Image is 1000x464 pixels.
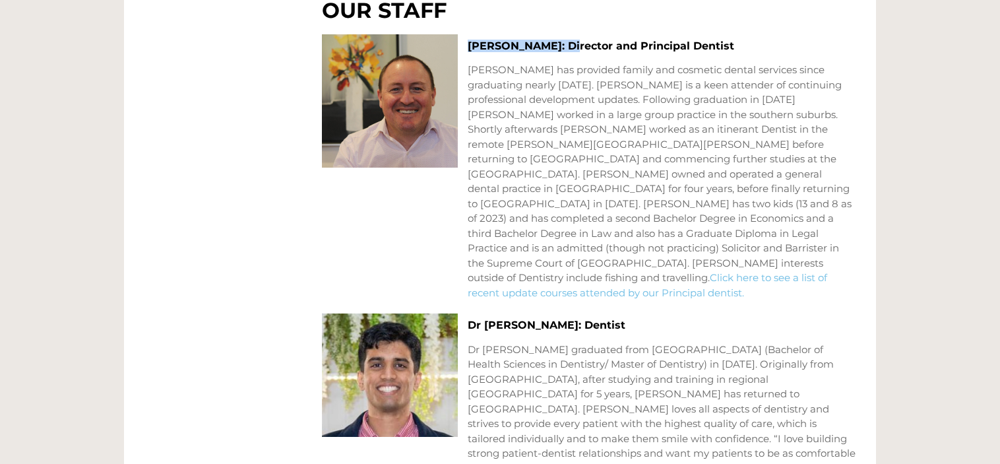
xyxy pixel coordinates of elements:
[468,63,856,300] p: [PERSON_NAME] has provided family and cosmetic dental services since graduating nearly [DATE]. [P...
[468,319,856,331] h3: Dr [PERSON_NAME]: Dentist
[468,40,856,52] h3: [PERSON_NAME]: Director and Principal Dentist
[322,314,458,436] img: Dr Arjun Nagasandra
[468,271,827,299] a: Click here to see a list of recent update courses attended by our Principal dentist.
